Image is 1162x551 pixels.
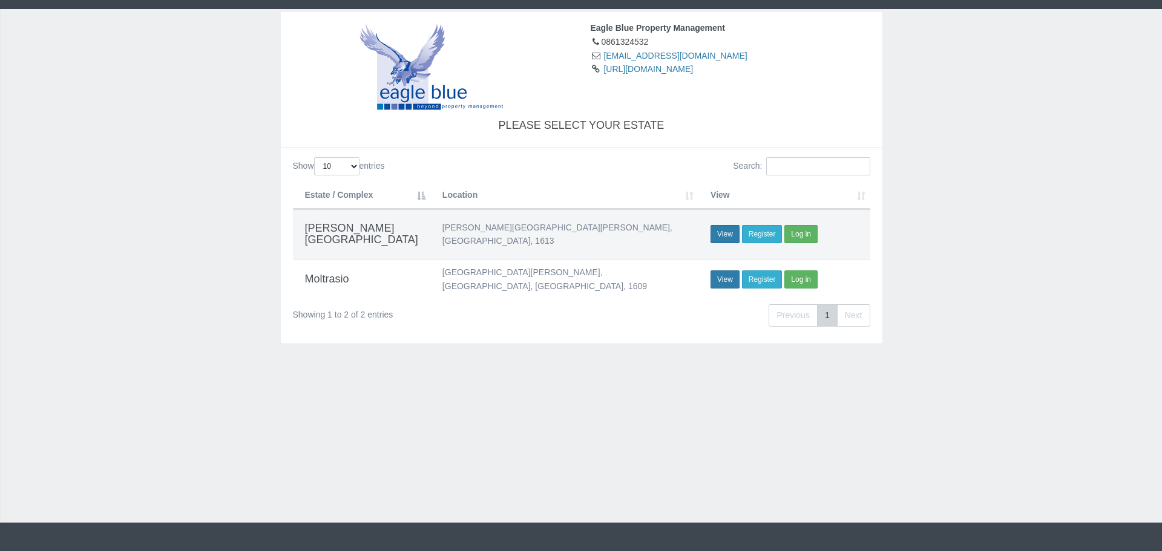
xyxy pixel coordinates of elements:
input: Search: [766,157,870,175]
div: Showing 1 to 2 of 2 entries [293,303,523,322]
h4: Please select your estate [293,120,870,132]
a: Log in [784,225,818,243]
a: Moltrasio [305,273,418,285]
label: Search: [733,157,870,175]
a: Log in [784,270,818,289]
a: View [711,225,740,243]
a: Register [742,270,783,289]
td: [PERSON_NAME][GEOGRAPHIC_DATA][PERSON_NAME], [GEOGRAPHIC_DATA], 1613 [430,209,698,259]
a: Next [837,304,870,327]
a: Register [742,225,783,243]
img: logo [358,21,507,113]
a: [PERSON_NAME][GEOGRAPHIC_DATA] [305,223,418,247]
strong: Eagle Blue Property Management [591,23,726,33]
th: Location : activate to sort column ascending [430,182,698,209]
td: [GEOGRAPHIC_DATA][PERSON_NAME], [GEOGRAPHIC_DATA], [GEOGRAPHIC_DATA], 1609 [430,259,698,299]
th: Estate / Complex : activate to sort column descending [293,182,430,209]
div: 0861324532 [582,21,879,76]
a: [URL][DOMAIN_NAME] [603,64,693,74]
a: Previous [769,304,817,327]
select: Showentries [314,157,359,175]
a: [EMAIL_ADDRESS][DOMAIN_NAME] [603,51,747,60]
a: 1 [817,304,838,327]
label: Show entries [293,157,385,175]
th: View: activate to sort column ascending [698,182,870,209]
a: View [711,270,740,289]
